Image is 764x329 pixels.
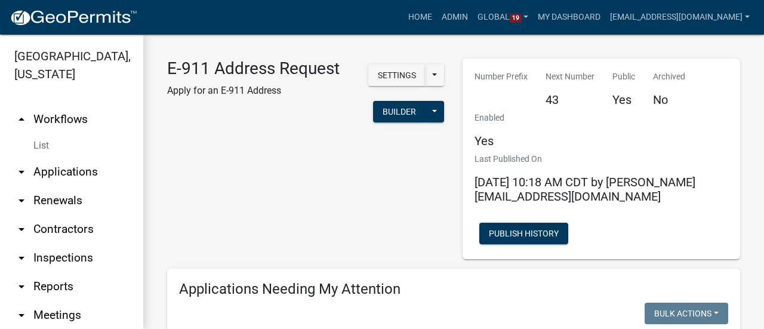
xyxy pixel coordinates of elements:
[368,64,426,86] button: Settings
[645,303,728,324] button: Bulk Actions
[479,230,568,239] wm-modal-confirm: Workflow Publish History
[475,175,695,204] span: [DATE] 10:18 AM CDT by [PERSON_NAME][EMAIL_ADDRESS][DOMAIN_NAME]
[653,70,685,83] p: Archived
[14,222,29,236] i: arrow_drop_down
[475,112,504,124] p: Enabled
[479,223,568,244] button: Publish History
[167,59,340,79] h3: E-911 Address Request
[653,93,685,107] h5: No
[14,279,29,294] i: arrow_drop_down
[533,6,605,29] a: My Dashboard
[475,153,728,165] p: Last Published On
[437,6,473,29] a: Admin
[14,193,29,208] i: arrow_drop_down
[612,93,635,107] h5: Yes
[14,251,29,265] i: arrow_drop_down
[14,308,29,322] i: arrow_drop_down
[14,165,29,179] i: arrow_drop_down
[473,6,534,29] a: Global19
[179,281,728,298] h4: Applications Needing My Attention
[167,84,340,98] p: Apply for an E-911 Address
[14,112,29,127] i: arrow_drop_up
[475,134,504,148] h5: Yes
[373,101,426,122] button: Builder
[546,70,594,83] p: Next Number
[605,6,754,29] a: [EMAIL_ADDRESS][DOMAIN_NAME]
[546,93,594,107] h5: 43
[403,6,437,29] a: Home
[612,70,635,83] p: Public
[510,14,522,23] span: 19
[475,70,528,83] p: Number Prefix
